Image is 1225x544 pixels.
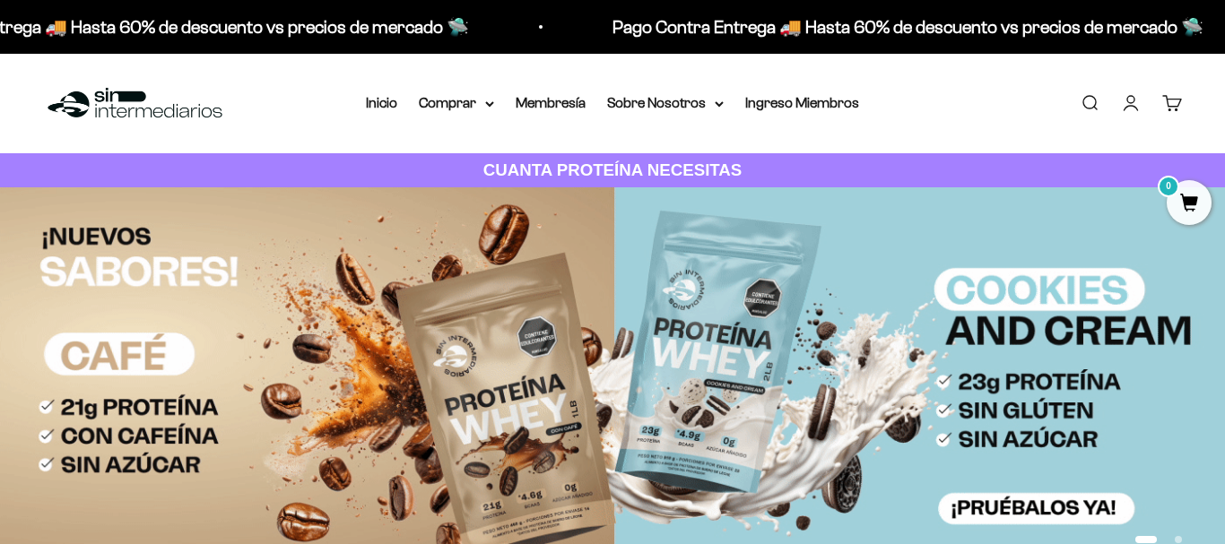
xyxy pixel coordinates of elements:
summary: Comprar [419,91,494,115]
mark: 0 [1158,176,1179,197]
a: Membresía [516,95,586,110]
a: Inicio [366,95,397,110]
summary: Sobre Nosotros [607,91,724,115]
strong: CUANTA PROTEÍNA NECESITAS [483,160,743,179]
a: Ingreso Miembros [745,95,859,110]
p: Pago Contra Entrega 🚚 Hasta 60% de descuento vs precios de mercado 🛸 [612,13,1203,41]
a: 0 [1167,194,1212,214]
